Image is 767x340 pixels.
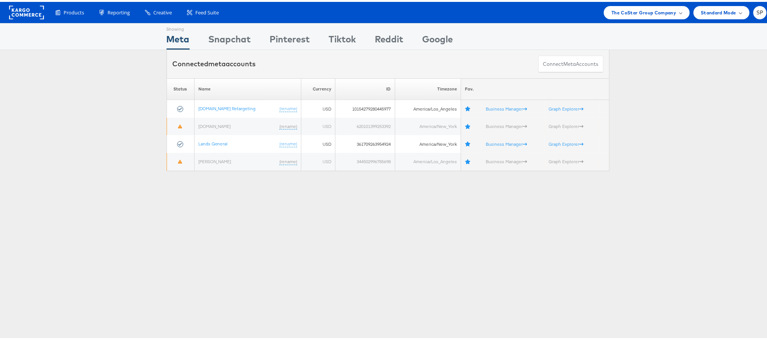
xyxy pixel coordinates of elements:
[173,57,256,67] div: Connected accounts
[167,76,194,98] th: Status
[611,7,676,15] span: The CoStar Group Company
[486,104,527,110] a: Business Manager
[549,139,583,145] a: Graph Explorer
[375,31,404,48] div: Reddit
[198,122,231,127] a: [DOMAIN_NAME]
[301,98,335,116] td: USD
[209,31,251,48] div: Snapchat
[549,104,583,110] a: Graph Explorer
[538,54,603,71] button: ConnectmetaAccounts
[335,151,395,169] td: 344502996785698
[198,139,228,145] a: Lands General
[395,133,461,151] td: America/New_York
[422,31,453,48] div: Google
[486,157,527,162] a: Business Manager
[198,104,256,109] a: [DOMAIN_NAME] Retargeting
[756,8,764,13] span: SP
[279,122,297,128] a: (rename)
[301,116,335,134] td: USD
[395,76,461,98] th: Timezone
[395,98,461,116] td: America/Los_Angeles
[194,76,301,98] th: Name
[335,133,395,151] td: 361709263954924
[486,139,527,145] a: Business Manager
[195,7,219,14] span: Feed Suite
[301,76,335,98] th: Currency
[108,7,130,14] span: Reporting
[301,151,335,169] td: USD
[335,76,395,98] th: ID
[167,22,190,31] div: Showing
[329,31,356,48] div: Tiktok
[64,7,84,14] span: Products
[301,133,335,151] td: USD
[153,7,172,14] span: Creative
[279,157,297,163] a: (rename)
[209,58,226,66] span: meta
[701,7,736,15] span: Standard Mode
[486,122,527,127] a: Business Manager
[279,104,297,110] a: (rename)
[167,31,190,48] div: Meta
[279,139,297,145] a: (rename)
[395,151,461,169] td: America/Los_Angeles
[335,98,395,116] td: 10154279280445977
[270,31,310,48] div: Pinterest
[395,116,461,134] td: America/New_York
[564,59,576,66] span: meta
[549,122,583,127] a: Graph Explorer
[335,116,395,134] td: 620101399253392
[549,157,583,162] a: Graph Explorer
[198,157,231,162] a: [PERSON_NAME]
